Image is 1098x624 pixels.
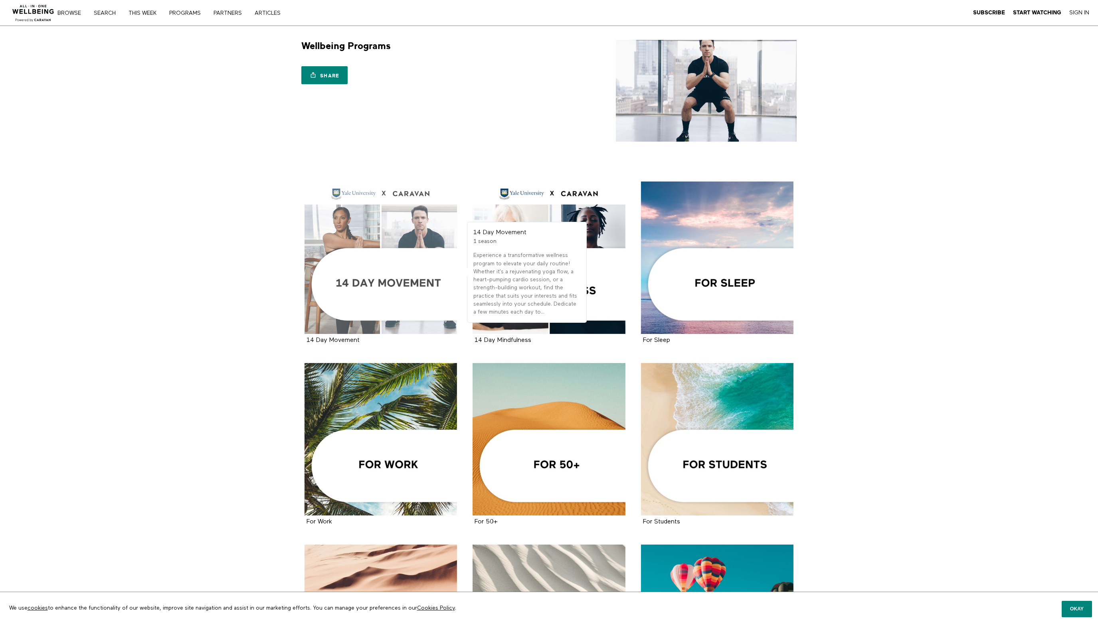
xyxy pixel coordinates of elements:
a: 14 Day Mindfulness [473,182,625,334]
a: Subscribe [973,9,1005,16]
strong: 14 Day Mindfulness [475,337,531,344]
a: 14 Day Movement [305,182,457,334]
a: Share [301,66,348,84]
p: We use to enhance the functionality of our website, improve site navigation and assist in our mar... [3,598,870,618]
a: PROGRAMS [166,10,209,16]
a: For Students [641,363,794,516]
h1: Wellbeing Programs [301,40,391,52]
a: ARTICLES [252,10,289,16]
a: For Students [643,519,680,525]
span: 1 season [473,239,497,244]
strong: Subscribe [973,10,1005,16]
a: For Work [307,519,332,525]
a: Sign In [1069,9,1089,16]
strong: Start Watching [1013,10,1061,16]
a: For 50+ [475,519,498,525]
p: Experience a transformative wellness program to elevate your daily routine! Whether it's a rejuve... [473,251,580,316]
a: cookies [28,605,48,611]
a: For Sleep [643,337,670,343]
strong: For Sleep [643,337,670,344]
a: Search [91,10,124,16]
a: PARTNERS [211,10,250,16]
nav: Primary [63,9,297,17]
strong: 14 Day Movement [473,229,526,236]
a: For Work [305,363,457,516]
a: THIS WEEK [126,10,165,16]
a: Cookies Policy [417,605,455,611]
a: Start Watching [1013,9,1061,16]
img: Wellbeing Programs [616,40,797,142]
a: Browse [55,10,89,16]
strong: 14 Day Movement [307,337,360,344]
button: Okay [1062,601,1092,617]
a: 14 Day Mindfulness [475,337,531,343]
a: 14 Day Movement [307,337,360,343]
a: For 50+ [473,363,625,516]
a: For Sleep [641,182,794,334]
